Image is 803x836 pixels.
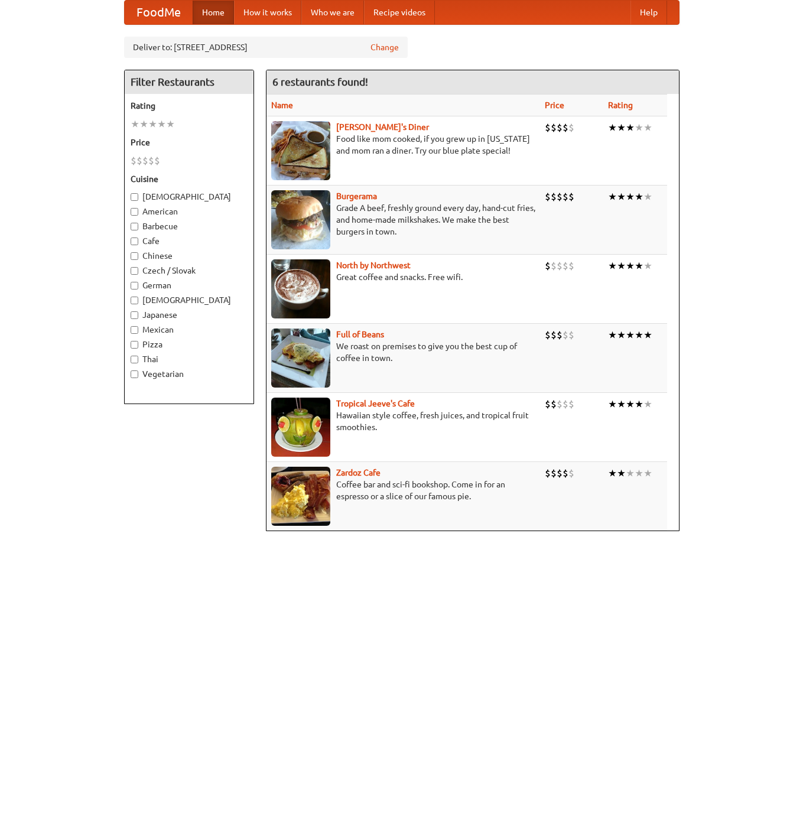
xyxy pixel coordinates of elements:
[301,1,364,24] a: Who we are
[131,223,138,230] input: Barbecue
[131,191,248,203] label: [DEMOGRAPHIC_DATA]
[154,154,160,167] li: $
[271,100,293,110] a: Name
[370,41,399,53] a: Change
[643,190,652,203] li: ★
[136,154,142,167] li: $
[271,479,535,502] p: Coffee bar and sci-fi bookshop. Come in for an espresso or a slice of our famous pie.
[124,37,408,58] div: Deliver to: [STREET_ADDRESS]
[563,398,568,411] li: $
[608,259,617,272] li: ★
[557,121,563,134] li: $
[551,398,557,411] li: $
[617,121,626,134] li: ★
[271,467,330,526] img: zardoz.jpg
[563,190,568,203] li: $
[568,467,574,480] li: $
[551,259,557,272] li: $
[131,250,248,262] label: Chinese
[626,121,635,134] li: ★
[635,190,643,203] li: ★
[336,261,411,270] a: North by Northwest
[617,259,626,272] li: ★
[131,193,138,201] input: [DEMOGRAPHIC_DATA]
[608,100,633,110] a: Rating
[131,220,248,232] label: Barbecue
[617,328,626,341] li: ★
[142,154,148,167] li: $
[125,70,253,94] h4: Filter Restaurants
[608,328,617,341] li: ★
[131,341,138,349] input: Pizza
[131,353,248,365] label: Thai
[568,259,574,272] li: $
[568,190,574,203] li: $
[148,154,154,167] li: $
[271,133,535,157] p: Food like mom cooked, if you grew up in [US_STATE] and mom ran a diner. Try our blue plate special!
[131,297,138,304] input: [DEMOGRAPHIC_DATA]
[271,398,330,457] img: jeeves.jpg
[157,118,166,131] li: ★
[568,328,574,341] li: $
[234,1,301,24] a: How it works
[131,370,138,378] input: Vegetarian
[336,191,377,201] a: Burgerama
[131,238,138,245] input: Cafe
[608,467,617,480] li: ★
[131,118,139,131] li: ★
[131,368,248,380] label: Vegetarian
[131,311,138,319] input: Japanese
[131,294,248,306] label: [DEMOGRAPHIC_DATA]
[271,409,535,433] p: Hawaiian style coffee, fresh juices, and tropical fruit smoothies.
[131,136,248,148] h5: Price
[617,398,626,411] li: ★
[643,467,652,480] li: ★
[557,467,563,480] li: $
[364,1,435,24] a: Recipe videos
[336,399,415,408] a: Tropical Jeeve's Cafe
[271,340,535,364] p: We roast on premises to give you the best cup of coffee in town.
[131,154,136,167] li: $
[626,328,635,341] li: ★
[271,328,330,388] img: beans.jpg
[557,259,563,272] li: $
[563,328,568,341] li: $
[125,1,193,24] a: FoodMe
[271,271,535,283] p: Great coffee and snacks. Free wifi.
[643,398,652,411] li: ★
[617,190,626,203] li: ★
[626,467,635,480] li: ★
[131,206,248,217] label: American
[608,121,617,134] li: ★
[551,190,557,203] li: $
[557,328,563,341] li: $
[635,328,643,341] li: ★
[131,267,138,275] input: Czech / Slovak
[551,328,557,341] li: $
[131,173,248,185] h5: Cuisine
[608,398,617,411] li: ★
[617,467,626,480] li: ★
[635,121,643,134] li: ★
[271,259,330,318] img: north.jpg
[568,121,574,134] li: $
[643,259,652,272] li: ★
[557,398,563,411] li: $
[626,398,635,411] li: ★
[545,328,551,341] li: $
[131,208,138,216] input: American
[626,190,635,203] li: ★
[635,398,643,411] li: ★
[131,252,138,260] input: Chinese
[131,265,248,277] label: Czech / Slovak
[336,468,381,477] a: Zardoz Cafe
[131,235,248,247] label: Cafe
[271,190,330,249] img: burgerama.jpg
[626,259,635,272] li: ★
[557,190,563,203] li: $
[336,122,429,132] b: [PERSON_NAME]'s Diner
[545,121,551,134] li: $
